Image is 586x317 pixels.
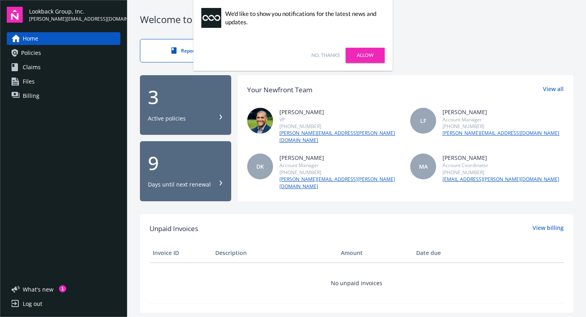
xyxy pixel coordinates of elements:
[419,162,428,171] span: MA
[156,47,227,54] div: Report claims
[149,263,564,303] td: No unpaid invoices
[420,117,426,125] span: LF
[140,13,573,26] div: Welcome to Navigator , [PERSON_NAME]-france
[29,7,120,16] span: Lookback Group, Inc.
[338,243,413,263] th: Amount
[413,243,476,263] th: Date due
[279,130,401,144] a: [PERSON_NAME][EMAIL_ADDRESS][PERSON_NAME][DOMAIN_NAME]
[148,154,223,173] div: 9
[7,75,120,88] a: Files
[23,285,53,294] span: What ' s new
[7,47,120,59] a: Policies
[7,285,66,294] button: What's new1
[442,154,559,162] div: [PERSON_NAME]
[279,162,401,169] div: Account Manager
[29,16,120,23] span: [PERSON_NAME][EMAIL_ADDRESS][DOMAIN_NAME]
[23,298,42,310] div: Log out
[21,47,41,59] span: Policies
[346,48,385,63] a: Allow
[279,169,401,176] div: [PHONE_NUMBER]
[7,89,120,102] a: Billing
[442,176,559,183] a: [EMAIL_ADDRESS][PERSON_NAME][DOMAIN_NAME]
[279,123,401,130] div: [PHONE_NUMBER]
[23,89,39,102] span: Billing
[148,181,211,189] div: Days until next renewal
[279,154,401,162] div: [PERSON_NAME]
[442,169,559,176] div: [PHONE_NUMBER]
[279,176,401,190] a: [PERSON_NAME][EMAIL_ADDRESS][PERSON_NAME][DOMAIN_NAME]
[7,32,120,45] a: Home
[279,108,401,116] div: [PERSON_NAME]
[442,130,559,137] a: [PERSON_NAME][EMAIL_ADDRESS][DOMAIN_NAME]
[311,52,340,59] a: No, thanks
[256,162,264,171] span: DK
[279,116,401,123] div: VP
[533,224,564,234] a: View billing
[148,115,186,123] div: Active policies
[148,88,223,107] div: 3
[23,61,41,74] span: Claims
[23,75,35,88] span: Files
[442,116,559,123] div: Account Manager
[543,85,564,95] a: View all
[7,7,23,23] img: navigator-logo.svg
[212,243,338,263] th: Description
[442,108,559,116] div: [PERSON_NAME]
[7,61,120,74] a: Claims
[149,243,212,263] th: Invoice ID
[140,141,231,201] button: 9Days until next renewal
[442,162,559,169] div: Account Coordinator
[149,224,198,234] span: Unpaid Invoices
[23,32,38,45] span: Home
[442,123,559,130] div: [PHONE_NUMBER]
[29,7,120,23] button: Lookback Group, Inc.[PERSON_NAME][EMAIL_ADDRESS][DOMAIN_NAME]
[59,285,66,292] div: 1
[140,75,231,135] button: 3Active policies
[247,85,313,95] div: Your Newfront Team
[225,10,381,26] div: We'd like to show you notifications for the latest news and updates.
[140,39,244,62] a: Report claims
[247,108,273,134] img: photo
